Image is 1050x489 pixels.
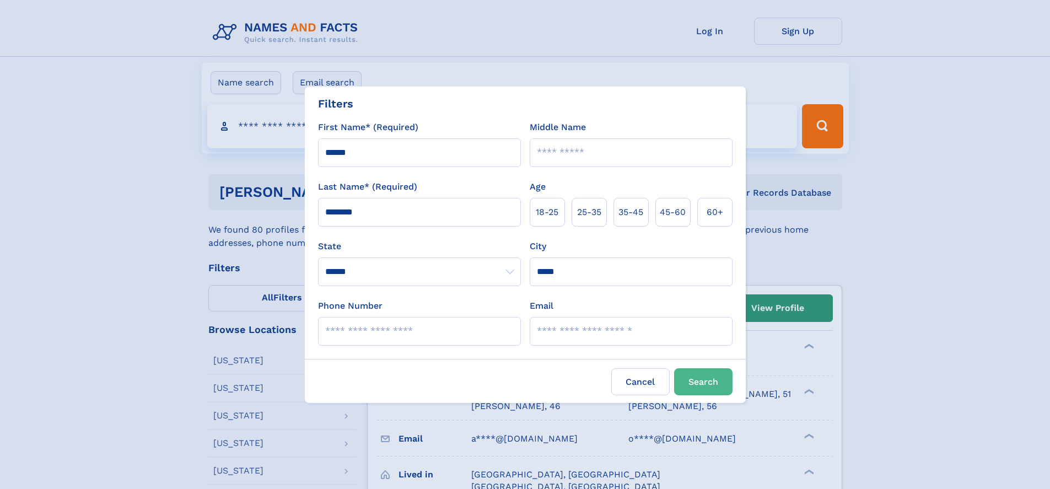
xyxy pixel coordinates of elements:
span: 25‑35 [577,206,601,219]
label: Middle Name [530,121,586,134]
label: City [530,240,546,253]
span: 35‑45 [618,206,643,219]
span: 60+ [707,206,723,219]
label: Cancel [611,368,670,395]
button: Search [674,368,733,395]
span: 18‑25 [536,206,558,219]
label: Phone Number [318,299,383,313]
div: Filters [318,95,353,112]
label: Last Name* (Required) [318,180,417,194]
span: 45‑60 [660,206,686,219]
label: Age [530,180,546,194]
label: Email [530,299,553,313]
label: First Name* (Required) [318,121,418,134]
label: State [318,240,521,253]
